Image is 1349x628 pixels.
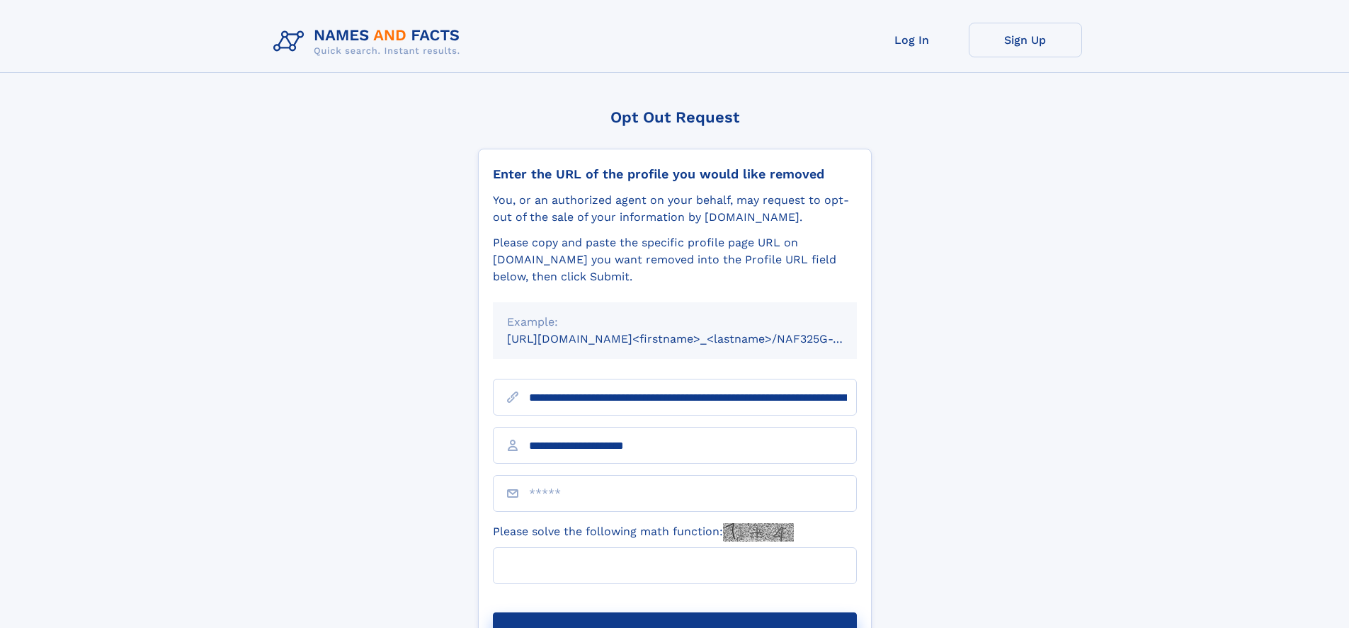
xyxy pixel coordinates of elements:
[507,332,884,346] small: [URL][DOMAIN_NAME]<firstname>_<lastname>/NAF325G-xxxxxxxx
[493,234,857,285] div: Please copy and paste the specific profile page URL on [DOMAIN_NAME] you want removed into the Pr...
[493,166,857,182] div: Enter the URL of the profile you would like removed
[493,523,794,542] label: Please solve the following math function:
[478,108,872,126] div: Opt Out Request
[855,23,969,57] a: Log In
[268,23,472,61] img: Logo Names and Facts
[507,314,843,331] div: Example:
[493,192,857,226] div: You, or an authorized agent on your behalf, may request to opt-out of the sale of your informatio...
[969,23,1082,57] a: Sign Up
